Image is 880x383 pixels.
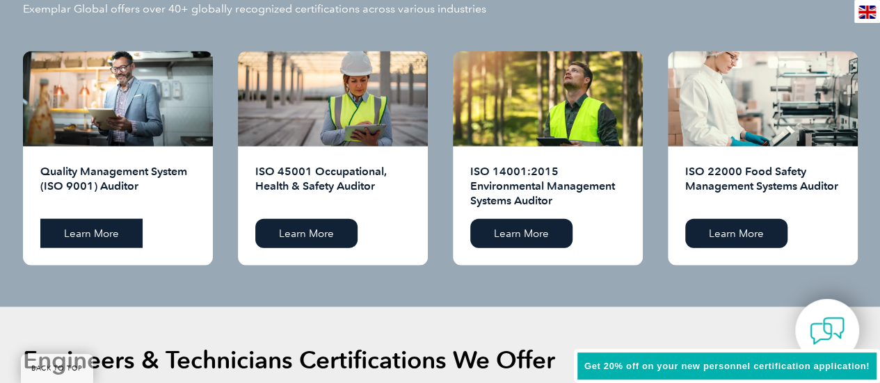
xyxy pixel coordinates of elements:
[470,219,573,248] a: Learn More
[23,1,486,17] p: Exemplar Global offers over 40+ globally recognized certifications across various industries
[255,164,410,209] h2: ISO 45001 Occupational, Health & Safety Auditor
[810,313,845,348] img: contact-chat.png
[470,164,625,209] h2: ISO 14001:2015 Environmental Management Systems Auditor
[40,219,143,248] a: Learn More
[255,219,358,248] a: Learn More
[685,164,840,209] h2: ISO 22000 Food Safety Management Systems Auditor
[685,219,787,248] a: Learn More
[21,354,93,383] a: BACK TO TOP
[584,361,870,371] span: Get 20% off on your new personnel certification application!
[40,164,195,209] h2: Quality Management System (ISO 9001) Auditor
[23,349,555,371] h2: Engineers & Technicians Certifications We Offer
[858,6,876,19] img: en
